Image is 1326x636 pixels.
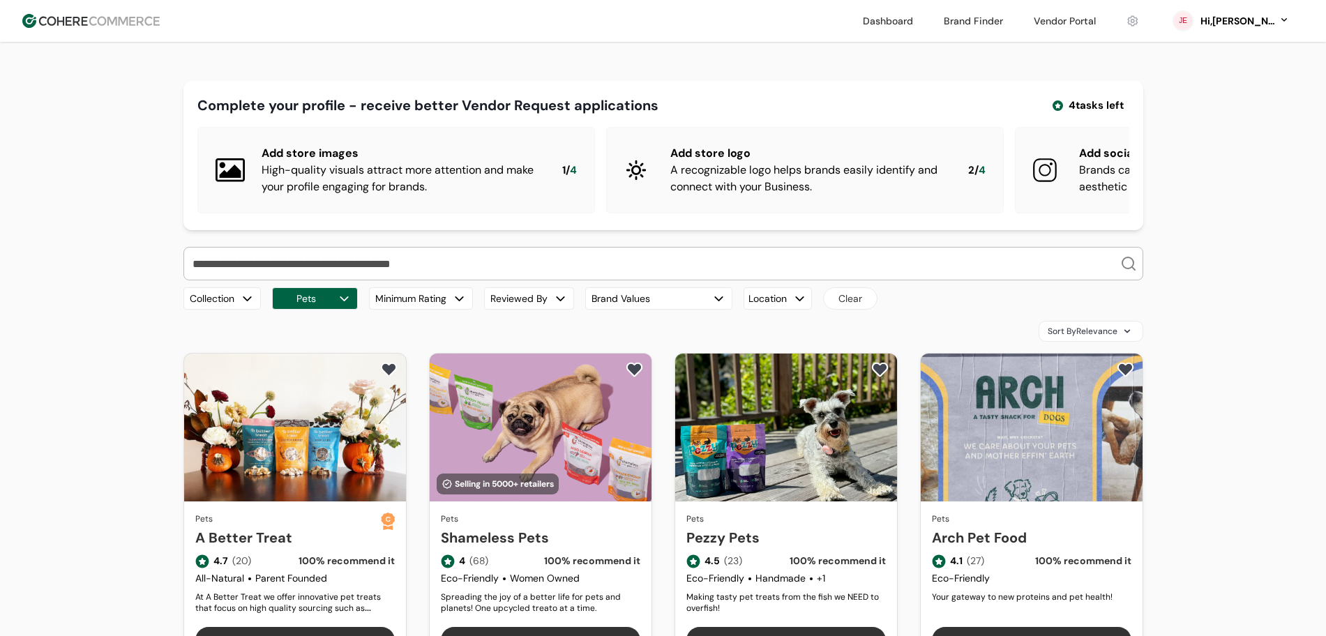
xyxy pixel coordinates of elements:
span: Sort By Relevance [1048,325,1117,338]
button: Clear [823,287,877,310]
span: 4 tasks left [1069,98,1124,114]
div: Hi, [PERSON_NAME] [1199,14,1276,29]
button: add to favorite [377,359,400,380]
a: Shameless Pets [441,527,640,548]
a: Pezzy Pets [686,527,886,548]
div: Add store images [262,145,540,162]
span: 4 [979,162,986,179]
div: Complete your profile - receive better Vendor Request applications [197,95,658,116]
span: 4 [570,162,577,179]
span: / [566,162,570,179]
span: 1 [562,162,566,179]
button: add to favorite [623,359,646,380]
svg: 0 percent [1173,10,1193,31]
div: A recognizable logo helps brands easily identify and connect with your Business. [670,162,946,195]
a: Arch Pet Food [932,527,1131,548]
span: / [974,162,979,179]
a: A Better Treat [195,527,381,548]
span: 2 [968,162,974,179]
button: add to favorite [868,359,891,380]
div: Add store logo [670,145,946,162]
img: Cohere Logo [22,14,160,28]
div: High-quality visuals attract more attention and make your profile engaging for brands. [262,162,540,195]
button: Hi,[PERSON_NAME] [1199,14,1290,29]
button: add to favorite [1114,359,1137,380]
